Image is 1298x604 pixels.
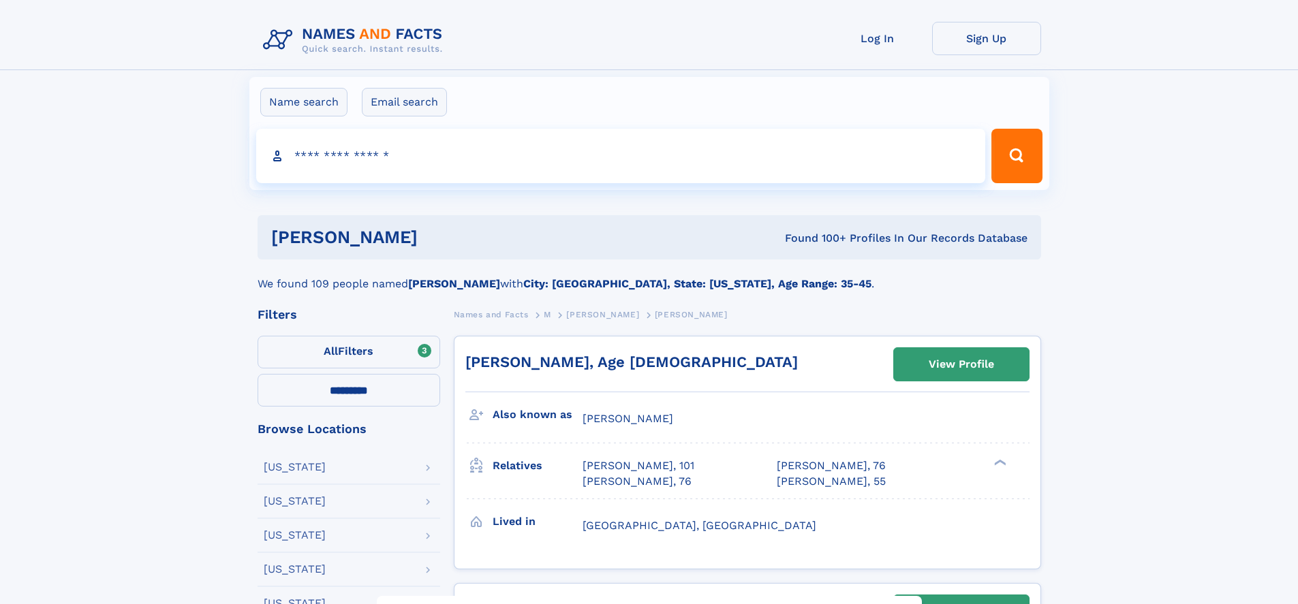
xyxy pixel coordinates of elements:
[932,22,1041,55] a: Sign Up
[823,22,932,55] a: Log In
[544,310,551,319] span: M
[544,306,551,323] a: M
[465,353,798,370] a: [PERSON_NAME], Age [DEMOGRAPHIC_DATA]
[258,336,440,368] label: Filters
[583,474,692,489] a: [PERSON_NAME], 76
[260,88,347,116] label: Name search
[264,564,326,575] div: [US_STATE]
[601,231,1027,246] div: Found 100+ Profiles In Our Records Database
[583,412,673,425] span: [PERSON_NAME]
[777,474,886,489] a: [PERSON_NAME], 55
[991,458,1007,467] div: ❯
[583,458,694,473] a: [PERSON_NAME], 101
[408,277,500,290] b: [PERSON_NAME]
[258,22,454,59] img: Logo Names and Facts
[493,510,583,533] h3: Lived in
[271,229,602,246] h1: [PERSON_NAME]
[258,259,1041,292] div: We found 109 people named with .
[566,306,639,323] a: [PERSON_NAME]
[264,496,326,507] div: [US_STATE]
[583,519,816,532] span: [GEOGRAPHIC_DATA], [GEOGRAPHIC_DATA]
[991,129,1042,183] button: Search Button
[258,308,440,321] div: Filters
[324,345,338,357] span: All
[454,306,529,323] a: Names and Facts
[493,454,583,477] h3: Relatives
[264,462,326,473] div: [US_STATE]
[894,348,1029,381] a: View Profile
[523,277,871,290] b: City: [GEOGRAPHIC_DATA], State: [US_STATE], Age Range: 35-45
[777,458,886,473] a: [PERSON_NAME], 76
[264,530,326,541] div: [US_STATE]
[362,88,447,116] label: Email search
[655,310,728,319] span: [PERSON_NAME]
[493,403,583,426] h3: Also known as
[929,349,994,380] div: View Profile
[256,129,986,183] input: search input
[566,310,639,319] span: [PERSON_NAME]
[258,423,440,435] div: Browse Locations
